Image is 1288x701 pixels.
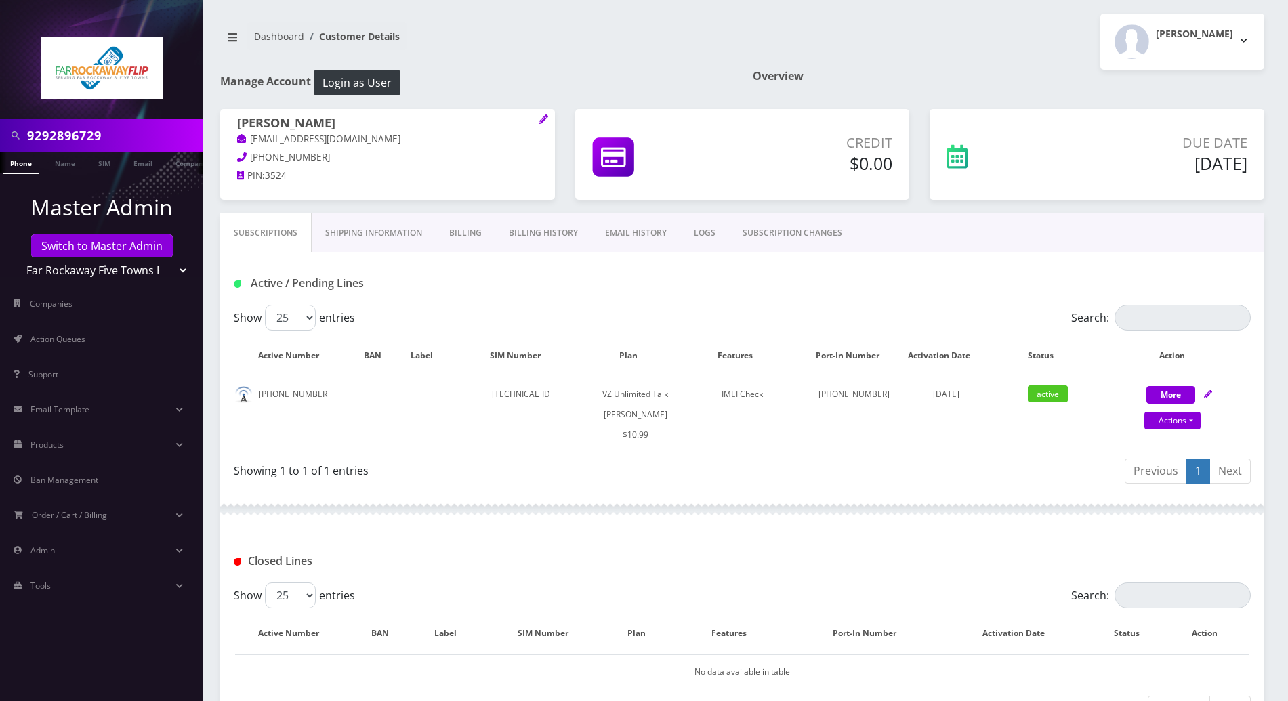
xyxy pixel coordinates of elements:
[1115,582,1251,608] input: Search:
[726,153,892,173] h5: $0.00
[436,213,495,253] a: Billing
[1209,459,1251,484] a: Next
[456,336,589,375] th: SIM Number: activate to sort column ascending
[1173,614,1249,653] th: Action : activate to sort column ascending
[30,439,64,450] span: Products
[1144,412,1201,429] a: Actions
[265,305,316,331] select: Showentries
[235,377,355,452] td: [PHONE_NUMBER]
[987,336,1107,375] th: Status: activate to sort column ascending
[234,558,241,566] img: Closed Lines
[682,336,802,375] th: Features: activate to sort column ascending
[312,213,436,253] a: Shipping Information
[797,614,945,653] th: Port-In Number: activate to sort column ascending
[804,377,905,452] td: [PHONE_NUMBER]
[234,457,732,479] div: Showing 1 to 1 of 1 entries
[933,388,959,400] span: [DATE]
[753,70,1265,83] h1: Overview
[1100,14,1264,70] button: [PERSON_NAME]
[613,614,674,653] th: Plan: activate to sort column ascending
[1071,582,1251,608] label: Search:
[356,336,402,375] th: BAN: activate to sort column ascending
[254,30,304,43] a: Dashboard
[30,545,55,556] span: Admin
[28,368,58,380] span: Support
[235,614,355,653] th: Active Number: activate to sort column descending
[220,70,732,95] h1: Manage Account
[1146,386,1195,404] button: More
[31,234,173,257] a: Switch to Master Admin
[265,582,316,608] select: Showentries
[1186,459,1210,484] a: 1
[356,614,416,653] th: BAN: activate to sort column ascending
[495,213,591,253] a: Billing History
[804,336,905,375] th: Port-In Number: activate to sort column ascending
[1054,153,1247,173] h5: [DATE]
[1156,28,1233,40] h2: [PERSON_NAME]
[1115,305,1251,331] input: Search:
[237,169,265,183] a: PIN:
[676,614,795,653] th: Features: activate to sort column ascending
[235,386,252,403] img: default.png
[220,22,732,61] nav: breadcrumb
[250,151,330,163] span: [PHONE_NUMBER]
[30,580,51,591] span: Tools
[590,336,681,375] th: Plan: activate to sort column ascending
[3,152,39,174] a: Phone
[265,169,287,182] span: 3524
[403,336,454,375] th: Label: activate to sort column ascending
[726,133,892,153] p: Credit
[127,152,159,173] a: Email
[906,336,986,375] th: Activation Date: activate to sort column ascending
[234,555,559,568] h1: Closed Lines
[234,277,559,290] h1: Active / Pending Lines
[234,305,355,331] label: Show entries
[32,509,107,521] span: Order / Cart / Billing
[169,152,214,173] a: Company
[234,582,355,608] label: Show entries
[729,213,856,253] a: SUBSCRIPTION CHANGES
[1109,336,1249,375] th: Action: activate to sort column ascending
[682,384,802,404] div: IMEI Check
[30,474,98,486] span: Ban Management
[1125,459,1187,484] a: Previous
[314,70,400,95] button: Login as User
[30,333,85,345] span: Action Queues
[235,654,1249,689] td: No data available in table
[680,213,729,253] a: LOGS
[91,152,117,173] a: SIM
[591,213,680,253] a: EMAIL HISTORY
[237,116,538,132] h1: [PERSON_NAME]
[1054,133,1247,153] p: Due Date
[41,37,163,99] img: Far Rockaway Five Towns Flip
[235,336,355,375] th: Active Number: activate to sort column ascending
[48,152,82,173] a: Name
[418,614,486,653] th: Label: activate to sort column ascending
[456,377,589,452] td: [TECHNICAL_ID]
[488,614,611,653] th: SIM Number: activate to sort column ascending
[234,280,241,288] img: Active / Pending Lines
[237,133,400,146] a: [EMAIL_ADDRESS][DOMAIN_NAME]
[30,404,89,415] span: Email Template
[27,123,200,148] input: Search in Company
[30,298,72,310] span: Companies
[1096,614,1171,653] th: Status: activate to sort column ascending
[220,213,312,253] a: Subscriptions
[1071,305,1251,331] label: Search:
[311,74,400,89] a: Login as User
[947,614,1094,653] th: Activation Date: activate to sort column ascending
[304,29,400,43] li: Customer Details
[1028,385,1068,402] span: active
[590,377,681,452] td: VZ Unlimited Talk [PERSON_NAME] $10.99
